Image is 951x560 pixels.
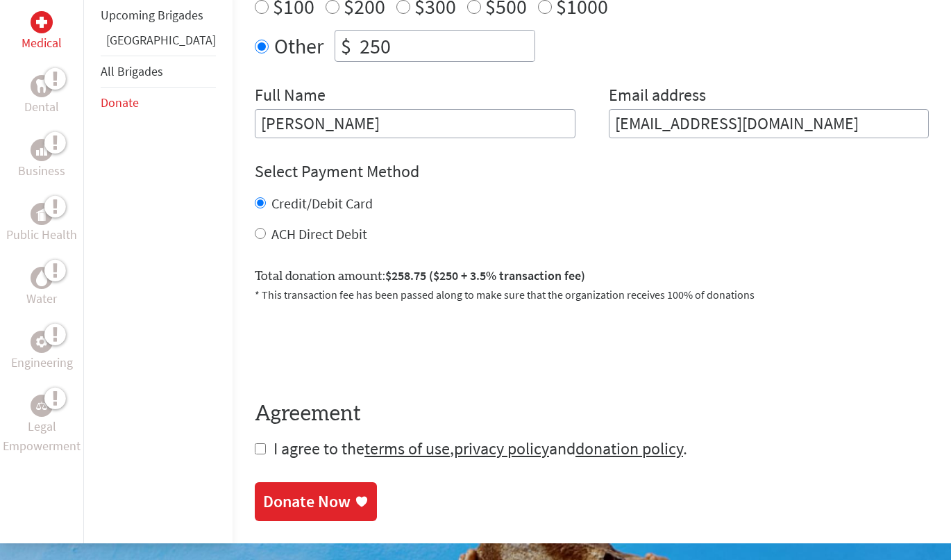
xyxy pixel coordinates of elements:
img: Public Health [36,207,47,221]
input: Enter Full Name [255,109,575,138]
li: Donate [101,88,216,118]
input: Your Email [609,109,929,138]
a: Public HealthPublic Health [6,203,77,245]
div: Water [31,267,53,289]
a: donation policy [575,438,683,459]
label: Other [274,30,323,62]
div: Donate Now [263,491,351,513]
label: Credit/Debit Card [271,195,373,212]
label: Full Name [255,84,326,109]
img: Engineering [36,336,47,347]
span: $258.75 ($250 + 3.5% transaction fee) [385,267,585,283]
p: Public Health [6,225,77,245]
a: EngineeringEngineering [11,331,73,372]
a: All Brigades [101,63,163,79]
a: MedicalMedical [22,11,62,53]
p: Engineering [11,353,73,372]
p: Dental [24,97,59,117]
div: Dental [31,75,53,97]
div: $ [335,31,357,61]
div: Medical [31,11,53,33]
h4: Select Payment Method [255,160,929,183]
p: Medical [22,33,62,53]
a: DentalDental [24,75,59,117]
a: WaterWater [26,267,57,308]
a: BusinessBusiness [18,139,65,181]
div: Public Health [31,203,53,225]
a: Donate [101,94,139,110]
li: All Brigades [101,56,216,88]
iframe: reCAPTCHA [255,320,466,374]
a: privacy policy [454,438,549,459]
label: Email address [609,84,706,109]
div: Business [31,139,53,161]
img: Business [36,145,47,156]
img: Water [36,270,47,286]
a: Legal EmpowermentLegal Empowerment [3,395,81,456]
label: Total donation amount: [255,266,585,286]
p: Business [18,161,65,181]
input: Enter Amount [357,31,535,61]
p: * This transaction fee has been passed along to make sure that the organization receives 100% of ... [255,286,929,303]
a: terms of use [364,438,450,459]
img: Legal Empowerment [36,402,47,410]
img: Dental [36,80,47,93]
div: Engineering [31,331,53,353]
li: Panama [101,31,216,56]
img: Medical [36,17,47,28]
div: Legal Empowerment [31,395,53,417]
a: [GEOGRAPHIC_DATA] [106,32,216,48]
h4: Agreement [255,402,929,427]
label: ACH Direct Debit [271,225,367,242]
a: Donate Now [255,482,377,521]
p: Water [26,289,57,308]
span: I agree to the , and . [273,438,687,459]
p: Legal Empowerment [3,417,81,456]
a: Upcoming Brigades [101,7,203,23]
